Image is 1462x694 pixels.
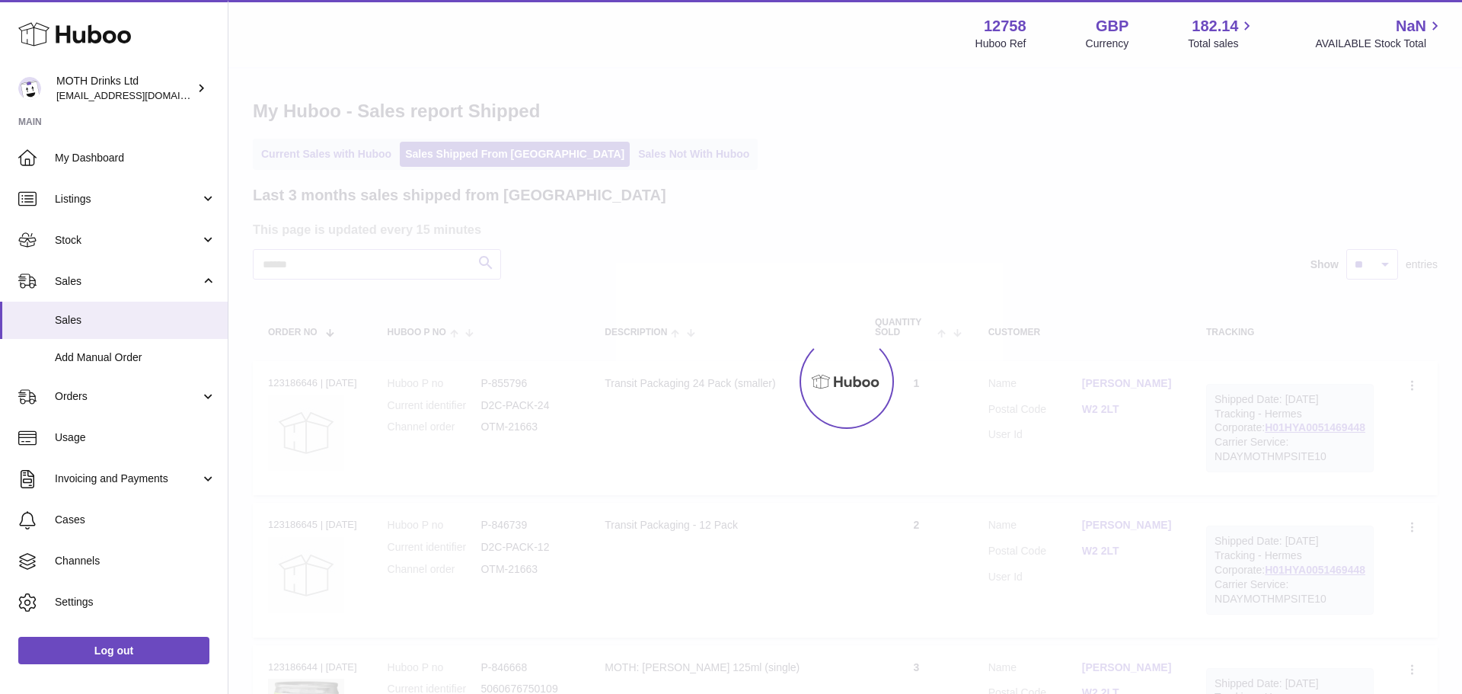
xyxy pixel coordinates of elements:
[1396,16,1426,37] span: NaN
[55,554,216,568] span: Channels
[56,74,193,103] div: MOTH Drinks Ltd
[55,430,216,445] span: Usage
[1188,37,1256,51] span: Total sales
[55,233,200,248] span: Stock
[1315,16,1444,51] a: NaN AVAILABLE Stock Total
[55,472,200,486] span: Invoicing and Payments
[18,637,209,664] a: Log out
[56,89,224,101] span: [EMAIL_ADDRESS][DOMAIN_NAME]
[55,313,216,328] span: Sales
[55,513,216,527] span: Cases
[55,274,200,289] span: Sales
[55,389,200,404] span: Orders
[1315,37,1444,51] span: AVAILABLE Stock Total
[55,151,216,165] span: My Dashboard
[55,350,216,365] span: Add Manual Order
[1086,37,1129,51] div: Currency
[18,77,41,100] img: orders@mothdrinks.com
[1096,16,1128,37] strong: GBP
[1188,16,1256,51] a: 182.14 Total sales
[55,192,200,206] span: Listings
[975,37,1026,51] div: Huboo Ref
[55,595,216,609] span: Settings
[984,16,1026,37] strong: 12758
[1192,16,1238,37] span: 182.14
